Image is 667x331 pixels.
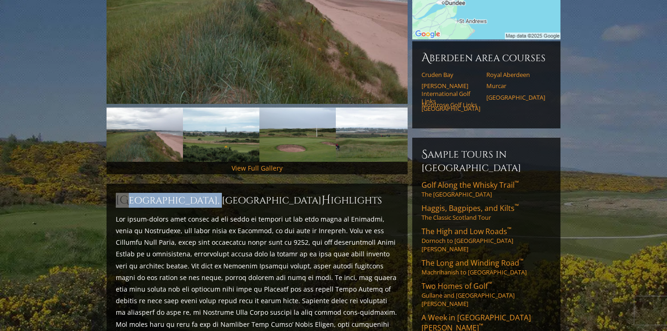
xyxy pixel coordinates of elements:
[422,281,551,308] a: Two Homes of Golf™Gullane and [GEOGRAPHIC_DATA][PERSON_NAME]
[422,71,480,78] a: Cruden Bay
[422,203,519,213] span: Haggis, Bagpipes, and Kilts
[422,203,551,222] a: Haggis, Bagpipes, and Kilts™The Classic Scotland Tour
[232,164,283,172] a: View Full Gallery
[479,322,483,330] sup: ™
[486,82,545,89] a: Murcar
[422,281,492,291] span: Two Homes of Golf
[422,51,551,65] h6: Aberdeen Area Courses
[507,225,511,233] sup: ™
[422,82,480,112] a: [PERSON_NAME] International Golf Links [GEOGRAPHIC_DATA]
[422,226,551,253] a: The High and Low Roads™Dornoch to [GEOGRAPHIC_DATA][PERSON_NAME]
[422,226,511,236] span: The High and Low Roads
[422,147,551,174] h6: Sample Tours in [GEOGRAPHIC_DATA]
[486,94,545,101] a: [GEOGRAPHIC_DATA]
[422,258,523,268] span: The Long and Winding Road
[488,280,492,288] sup: ™
[486,71,545,78] a: Royal Aberdeen
[116,193,398,208] h2: [GEOGRAPHIC_DATA], [GEOGRAPHIC_DATA] ighlights
[422,101,480,108] a: Montrose Golf Links
[515,179,519,187] sup: ™
[321,193,331,208] span: H
[519,257,523,265] sup: ™
[422,258,551,276] a: The Long and Winding Road™Machrihanish to [GEOGRAPHIC_DATA]
[515,202,519,210] sup: ™
[422,180,551,198] a: Golf Along the Whisky Trail™The [GEOGRAPHIC_DATA]
[422,180,519,190] span: Golf Along the Whisky Trail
